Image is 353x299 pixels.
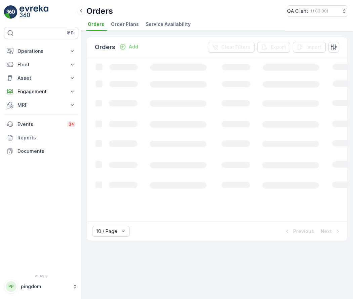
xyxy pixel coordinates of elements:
[17,134,76,141] p: Reports
[111,21,139,28] span: Order Plans
[146,21,191,28] span: Service Availability
[17,102,65,108] p: MRF
[293,42,326,53] button: Import
[4,71,78,85] button: Asset
[283,227,315,235] button: Previous
[4,131,78,144] a: Reports
[4,5,17,19] img: logo
[6,281,16,292] div: PP
[257,42,290,53] button: Export
[117,43,141,51] button: Add
[17,148,76,155] p: Documents
[321,228,332,235] p: Next
[86,6,113,16] p: Orders
[311,8,328,14] p: ( +03:00 )
[287,8,308,14] p: QA Client
[293,228,314,235] p: Previous
[88,21,104,28] span: Orders
[21,283,69,290] p: pingdom
[129,43,138,50] p: Add
[17,121,63,128] p: Events
[17,88,65,95] p: Engagement
[17,75,65,81] p: Asset
[4,98,78,112] button: MRF
[67,30,74,36] p: ⌘B
[4,118,78,131] a: Events34
[69,122,74,127] p: 34
[208,42,254,53] button: Clear Filters
[4,58,78,71] button: Fleet
[4,144,78,158] a: Documents
[320,227,342,235] button: Next
[221,44,250,51] p: Clear Filters
[17,61,65,68] p: Fleet
[4,274,78,278] span: v 1.49.3
[287,5,348,17] button: QA Client(+03:00)
[4,44,78,58] button: Operations
[17,48,65,55] p: Operations
[4,85,78,98] button: Engagement
[95,42,115,52] p: Orders
[306,44,322,51] p: Import
[19,5,48,19] img: logo_light-DOdMpM7g.png
[4,279,78,294] button: PPpingdom
[271,44,286,51] p: Export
